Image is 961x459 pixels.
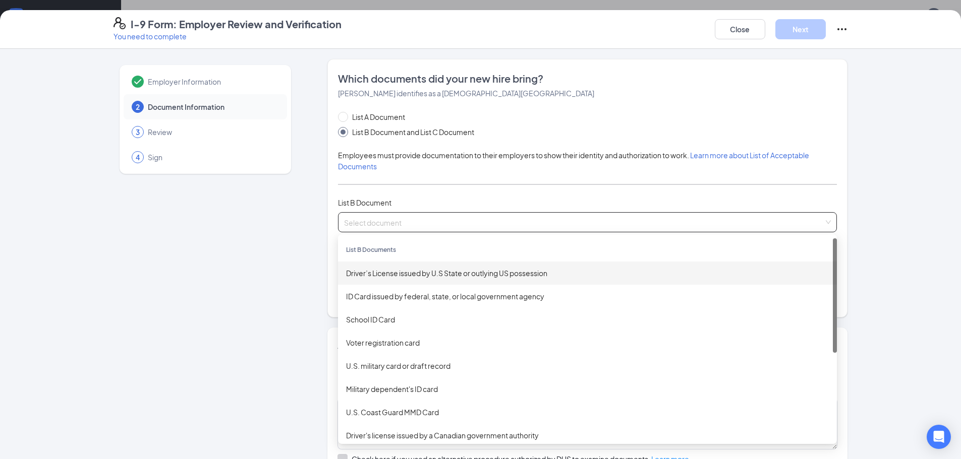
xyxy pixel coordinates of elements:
[114,31,342,41] p: You need to complete
[348,111,409,122] span: List A Document
[715,19,765,39] button: Close
[346,246,396,253] span: List B Documents
[346,291,829,302] div: ID Card issued by federal, state, or local government agency
[136,127,140,137] span: 3
[148,127,277,137] span: Review
[927,425,951,449] div: Open Intercom Messenger
[338,151,809,171] span: Employees must provide documentation to their employers to show their identity and authorization ...
[148,152,277,162] span: Sign
[346,407,829,418] div: U.S. Coast Guard MMD Card
[338,72,837,86] span: Which documents did your new hire bring?
[346,360,829,371] div: U.S. military card or draft record
[337,338,447,351] span: Additional information
[131,17,342,31] h4: I-9 Form: Employer Review and Verification
[132,76,144,88] svg: Checkmark
[338,198,391,207] span: List B Document
[346,430,829,441] div: Driver's license issued by a Canadian government authority
[337,369,817,389] span: Provide all notes relating employment authorization stamps or receipts, extensions, additional do...
[148,77,277,87] span: Employer Information
[346,314,829,325] div: School ID Card
[114,17,126,29] svg: FormI9EVerifyIcon
[836,23,848,35] svg: Ellipses
[136,152,140,162] span: 4
[136,102,140,112] span: 2
[346,337,829,348] div: Voter registration card
[346,383,829,395] div: Military dependent's ID card
[348,126,478,138] span: List B Document and List C Document
[775,19,826,39] button: Next
[346,268,829,279] div: Driver’s License issued by U.S State or outlying US possession
[148,102,277,112] span: Document Information
[338,89,594,98] span: [PERSON_NAME] identifies as a [DEMOGRAPHIC_DATA][GEOGRAPHIC_DATA]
